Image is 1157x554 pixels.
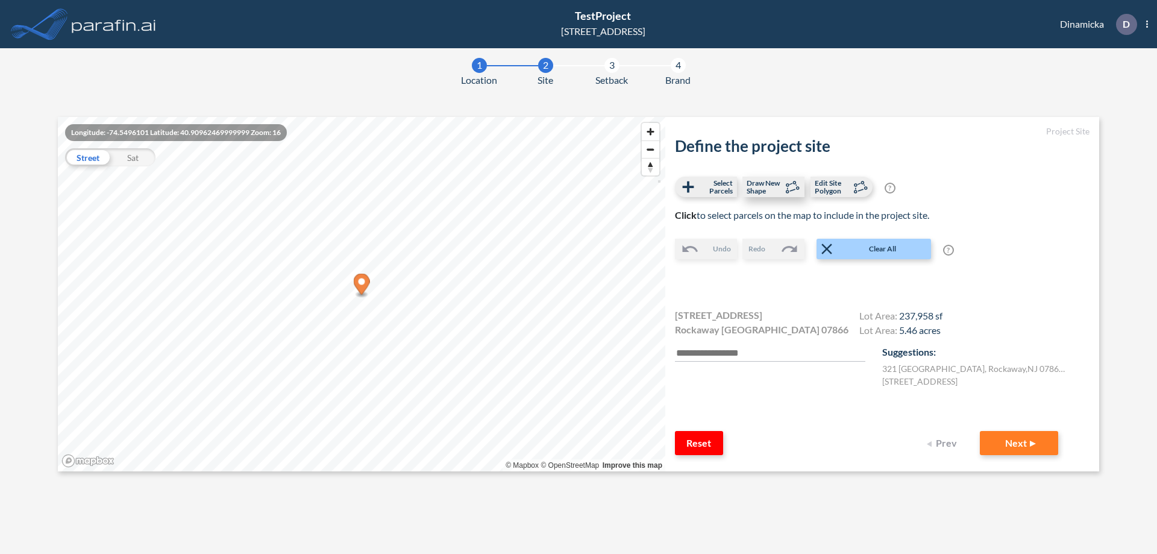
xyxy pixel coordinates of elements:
[665,73,691,87] span: Brand
[882,375,958,388] label: [STREET_ADDRESS]
[697,179,733,195] span: Select Parcels
[859,310,942,324] h4: Lot Area:
[748,244,765,254] span: Redo
[642,141,659,158] span: Zoom out
[65,124,287,141] div: Longitude: -74.5496101 Latitude: 40.90962469999999 Zoom: 16
[61,454,114,468] a: Mapbox homepage
[943,245,954,256] span: ?
[859,324,942,339] h4: Lot Area:
[110,148,155,166] div: Sat
[920,431,968,455] button: Prev
[882,362,1069,375] label: 321 [GEOGRAPHIC_DATA] , Rockaway , NJ 07866 , US
[58,117,665,471] canvas: Map
[675,209,929,221] span: to select parcels on the map to include in the project site.
[885,183,895,194] span: ?
[575,9,631,22] span: TestProject
[675,137,1090,156] h2: Define the project site
[1123,19,1130,30] p: D
[642,123,659,140] button: Zoom in
[815,179,850,195] span: Edit Site Polygon
[561,24,645,39] div: [STREET_ADDRESS]
[899,324,941,336] span: 5.46 acres
[461,73,497,87] span: Location
[742,239,804,259] button: Redo
[642,159,659,175] span: Reset bearing to north
[675,431,723,455] button: Reset
[980,431,1058,455] button: Next
[671,58,686,73] div: 4
[642,140,659,158] button: Zoom out
[675,239,737,259] button: Undo
[65,148,110,166] div: Street
[713,244,731,254] span: Undo
[817,239,931,259] button: Clear All
[675,209,697,221] b: Click
[541,461,599,470] a: OpenStreetMap
[642,158,659,175] button: Reset bearing to north
[595,73,628,87] span: Setback
[603,461,662,470] a: Improve this map
[354,274,370,298] div: Map marker
[69,12,158,36] img: logo
[1042,14,1148,35] div: Dinamicka
[747,179,782,195] span: Draw New Shape
[836,244,930,254] span: Clear All
[604,58,619,73] div: 3
[472,58,487,73] div: 1
[899,310,942,321] span: 237,958 sf
[538,73,553,87] span: Site
[675,308,762,323] span: [STREET_ADDRESS]
[675,323,848,337] span: Rockaway [GEOGRAPHIC_DATA] 07866
[882,345,1090,359] p: Suggestions:
[506,461,539,470] a: Mapbox
[538,58,553,73] div: 2
[675,127,1090,137] h5: Project Site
